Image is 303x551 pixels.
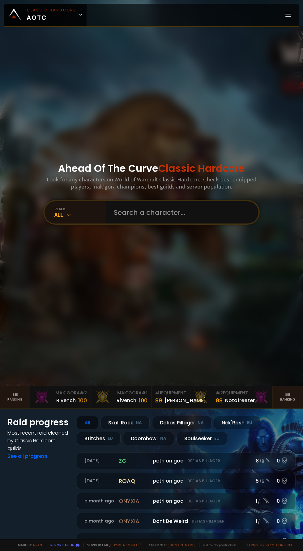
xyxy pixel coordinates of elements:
div: Notafreezer [225,397,255,404]
small: NA [198,420,204,426]
a: Terms [246,543,258,547]
div: 100 [139,396,147,405]
a: Mak'Gora#2Rivench100 [30,386,91,408]
a: #2Equipment88Notafreezer [212,386,273,408]
small: Classic Hardcore [27,7,76,13]
div: 100 [78,396,87,405]
small: EU [108,436,113,442]
a: a month agoonyxiapetri on godDefias Pillager1 /10 [77,493,296,509]
div: realm [54,206,106,211]
div: Nek'Rosh [214,416,260,429]
span: v. d752d5 - production [199,543,236,547]
span: # 2 [216,390,223,396]
div: 89 [155,396,162,405]
a: a fan [33,543,42,547]
span: Checkout [145,543,195,547]
a: See all progress [7,453,48,460]
a: a month agoonyxiaDont Be WeirdDefias Pillager1 /10 [77,513,296,529]
div: 88 [216,396,223,405]
h3: Look for any characters on World of Warcraft Classic Hardcore. Check best equipped players, mak'g... [45,176,258,190]
span: # 1 [155,390,161,396]
span: Support me, [83,543,141,547]
div: Soulseeker [177,432,227,445]
a: Privacy [260,543,274,547]
a: Consent [276,543,292,547]
div: Rivench [56,397,76,404]
div: Doomhowl [123,432,174,445]
div: All [54,211,106,218]
div: Mak'Gora [34,390,87,396]
div: Equipment [155,390,208,396]
small: NA [160,436,166,442]
span: Classic Hardcore [158,161,245,175]
div: Skull Rock [100,416,150,429]
small: EU [214,436,220,442]
a: Report a bug [50,543,75,547]
small: EU [247,420,252,426]
a: [DOMAIN_NAME] [169,543,195,547]
h1: Raid progress [7,416,69,429]
input: Search a character... [110,201,251,223]
a: Classic HardcoreAOTC [4,4,87,26]
h4: Most recent raid cleaned by Classic Hardcore guilds [7,429,69,452]
span: # 1 [142,390,147,396]
div: All [77,416,98,429]
a: [DATE]roaqpetri on godDefias Pillager5 /60 [77,473,296,489]
span: Made by [14,543,42,547]
span: # 2 [80,390,87,396]
h1: Ahead Of The Curve [58,161,245,176]
a: a month agotoaqpetri on godDefias Pillager9 /90 [77,533,296,549]
span: AOTC [27,7,76,22]
small: NA [136,420,142,426]
a: Seeranking [273,386,303,408]
div: Stitches [77,432,121,445]
div: [PERSON_NAME] [164,397,206,404]
a: #1Equipment89[PERSON_NAME] [151,386,212,408]
a: [DATE]zgpetri on godDefias Pillager8 /90 [77,453,296,469]
div: Mak'Gora [95,390,147,396]
a: Buy me a coffee [110,543,141,547]
div: Equipment [216,390,269,396]
div: Defias Pillager [152,416,211,429]
a: Mak'Gora#1Rîvench100 [91,386,151,408]
div: Rîvench [117,397,136,404]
